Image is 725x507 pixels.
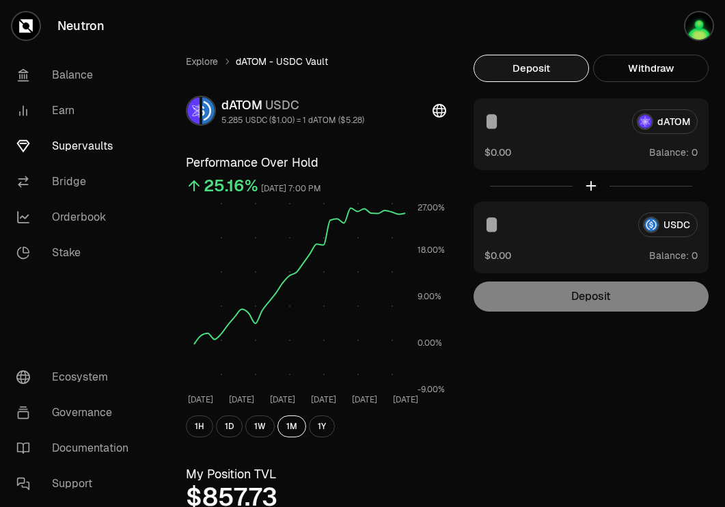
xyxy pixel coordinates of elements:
tspan: 0.00% [418,338,442,348]
a: Balance [5,57,148,93]
div: 25.16% [204,175,258,197]
tspan: [DATE] [311,394,336,405]
tspan: [DATE] [188,394,213,405]
h3: Performance Over Hold [186,153,446,172]
button: Withdraw [593,55,709,82]
span: Balance: [649,146,689,159]
img: dATOM Logo [187,97,200,124]
button: Deposit [474,55,589,82]
a: Supervaults [5,128,148,164]
a: Support [5,466,148,502]
a: Ecosystem [5,359,148,395]
nav: breadcrumb [186,55,446,68]
button: 1W [245,415,275,437]
button: $0.00 [484,248,511,262]
div: dATOM [221,96,364,115]
img: Atom Staking [685,12,713,40]
a: Documentation [5,430,148,466]
tspan: [DATE] [393,394,418,405]
a: Bridge [5,164,148,200]
button: 1Y [309,415,335,437]
a: Stake [5,235,148,271]
tspan: -9.00% [418,384,445,395]
button: $0.00 [484,145,511,159]
a: Earn [5,93,148,128]
h3: My Position TVL [186,465,446,484]
tspan: [DATE] [270,394,295,405]
button: 1D [216,415,243,437]
div: [DATE] 7:00 PM [261,181,321,197]
button: 1H [186,415,213,437]
div: 5.285 USDC ($1.00) = 1 dATOM ($5.28) [221,115,364,126]
a: Explore [186,55,218,68]
span: Balance: [649,249,689,262]
img: USDC Logo [202,97,215,124]
tspan: 18.00% [418,245,445,256]
button: 1M [277,415,306,437]
span: USDC [265,97,299,113]
tspan: 27.00% [418,202,445,213]
a: Orderbook [5,200,148,235]
span: dATOM - USDC Vault [236,55,328,68]
tspan: [DATE] [229,394,254,405]
tspan: 9.00% [418,291,441,302]
a: Governance [5,395,148,430]
tspan: [DATE] [352,394,377,405]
